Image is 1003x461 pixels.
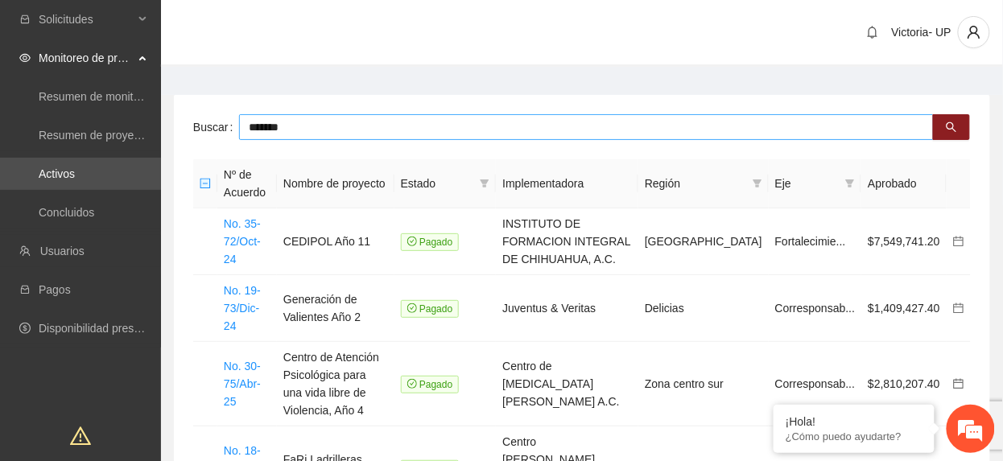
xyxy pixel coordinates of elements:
[401,175,474,192] span: Estado
[749,171,766,196] span: filter
[946,121,957,134] span: search
[861,26,885,39] span: bell
[39,283,71,296] a: Pagos
[953,378,964,389] span: calendar
[953,377,964,390] a: calendar
[277,275,394,342] td: Generación de Valientes Año 2
[786,430,923,442] p: ¿Cómo puedo ayudarte?
[407,379,417,389] span: check-circle
[193,114,239,140] label: Buscar
[775,175,840,192] span: Eje
[224,217,261,265] a: No. 35-72/Oct-24
[953,302,964,315] a: calendar
[845,179,855,188] span: filter
[39,206,94,219] a: Concluidos
[842,171,858,196] span: filter
[496,159,638,208] th: Implementadora
[753,179,762,188] span: filter
[39,3,134,35] span: Solicitudes
[19,52,31,64] span: eye
[39,90,156,103] a: Resumen de monitoreo
[39,129,211,142] a: Resumen de proyectos aprobados
[638,275,769,342] td: Delicias
[407,237,417,246] span: check-circle
[264,8,303,47] div: Minimizar ventana de chat en vivo
[953,235,964,248] a: calendar
[861,342,947,426] td: $2,810,207.40
[496,342,638,426] td: Centro de [MEDICAL_DATA] [PERSON_NAME] A.C.
[959,25,989,39] span: user
[480,179,489,188] span: filter
[953,303,964,314] span: calendar
[39,322,176,335] a: Disponibilidad presupuestal
[775,377,856,390] span: Corresponsab...
[958,16,990,48] button: user
[861,159,947,208] th: Aprobado
[496,275,638,342] td: Juventus & Veritas
[93,144,222,307] span: Estamos en línea.
[224,284,261,332] a: No. 19-73/Dic-24
[277,208,394,275] td: CEDIPOL Año 11
[892,26,951,39] span: Victoria- UP
[407,303,417,313] span: check-circle
[496,208,638,275] td: INSTITUTO DE FORMACION INTEGRAL DE CHIHUAHUA, A.C.
[401,376,460,393] span: Pagado
[933,114,970,140] button: search
[953,236,964,247] span: calendar
[786,415,923,428] div: ¡Hola!
[39,167,75,180] a: Activos
[40,245,85,257] a: Usuarios
[861,208,947,275] td: $7,549,741.20
[39,42,134,74] span: Monitoreo de proyectos
[277,159,394,208] th: Nombre de proyecto
[775,302,856,315] span: Corresponsab...
[401,233,460,251] span: Pagado
[638,342,769,426] td: Zona centro sur
[217,159,277,208] th: Nº de Acuerdo
[861,275,947,342] td: $1,409,427.40
[401,300,460,318] span: Pagado
[84,82,270,103] div: Chatee con nosotros ahora
[638,208,769,275] td: [GEOGRAPHIC_DATA]
[860,19,885,45] button: bell
[8,298,307,354] textarea: Escriba su mensaje y pulse “Intro”
[645,175,746,192] span: Región
[477,171,493,196] span: filter
[19,14,31,25] span: inbox
[775,235,846,248] span: Fortalecimie...
[224,360,261,408] a: No. 30-75/Abr-25
[200,178,211,189] span: minus-square
[277,342,394,426] td: Centro de Atención Psicológica para una vida libre de Violencia, Año 4
[70,426,91,447] span: warning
